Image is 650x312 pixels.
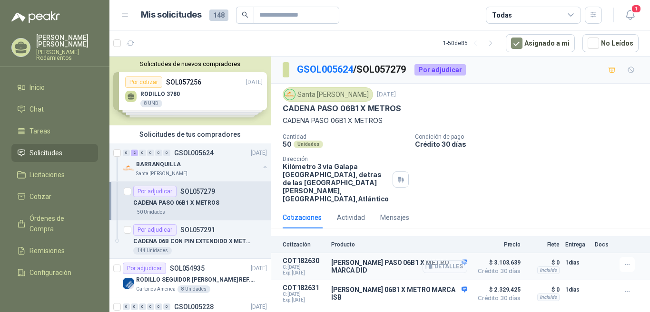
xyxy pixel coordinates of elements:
[163,150,170,156] div: 0
[526,241,560,248] p: Flete
[30,126,50,136] span: Tareas
[331,241,467,248] p: Producto
[283,87,373,102] div: Santa [PERSON_NAME]
[30,170,65,180] span: Licitaciones
[283,162,389,203] p: Kilómetro 3 vía Galapa [GEOGRAPHIC_DATA], detras de las [GEOGRAPHIC_DATA][PERSON_NAME], [GEOGRAPH...
[131,303,138,310] div: 0
[11,100,98,118] a: Chat
[11,209,98,238] a: Órdenes de Compra
[415,140,646,148] p: Crédito 30 días
[113,60,267,67] button: Solicitudes de nuevos compradores
[285,89,295,100] img: Company Logo
[537,293,560,301] div: Incluido
[133,237,252,246] p: CADENA 06B CON PIN EXTENDIDO X METROS
[415,133,646,140] p: Condición de pago
[473,268,521,274] span: Crédito 30 días
[180,227,215,233] p: SOL057291
[123,303,130,310] div: 0
[283,104,401,113] p: CADENA PASO 06B1 X METROS
[133,186,177,197] div: Por adjudicar
[36,34,98,47] p: [PERSON_NAME] [PERSON_NAME]
[283,265,325,270] span: C: [DATE]
[492,10,512,20] div: Todas
[30,82,45,93] span: Inicio
[11,78,98,96] a: Inicio
[473,241,521,248] p: Precio
[123,162,134,174] img: Company Logo
[174,150,214,156] p: GSOL005624
[123,263,166,274] div: Por adjudicar
[123,150,130,156] div: 0
[251,264,267,273] p: [DATE]
[283,156,389,162] p: Dirección
[473,284,521,295] span: $ 2.329.425
[180,188,215,195] p: SOL057279
[155,150,162,156] div: 0
[443,36,498,51] div: 1 - 50 de 85
[377,90,396,99] p: [DATE]
[283,257,325,265] p: COT182630
[109,125,271,143] div: Solicitudes de tus compradores
[141,8,202,22] h1: Mis solicitudes
[595,241,614,248] p: Docs
[136,275,255,284] p: RODILLO SEGUIDOR [PERSON_NAME] REF. NATV-17-PPA [PERSON_NAME]
[30,148,62,158] span: Solicitudes
[139,303,146,310] div: 0
[174,303,214,310] p: GSOL005228
[294,141,323,148] div: Unidades
[283,270,325,276] span: Exp: [DATE]
[136,170,187,178] p: Santa [PERSON_NAME]
[331,259,467,274] p: [PERSON_NAME] PASO 06B1 X METRO MARCA DID
[30,246,65,256] span: Remisiones
[11,166,98,184] a: Licitaciones
[133,208,169,216] div: 50 Unidades
[565,284,589,295] p: 1 días
[109,182,271,220] a: Por adjudicarSOL057279CADENA PASO 06B1 X METROS50 Unidades
[209,9,228,21] span: 148
[11,144,98,162] a: Solicitudes
[30,191,51,202] span: Cotizar
[283,292,325,297] span: C: [DATE]
[133,224,177,236] div: Por adjudicar
[297,64,353,75] a: GSOL005624
[11,242,98,260] a: Remisiones
[621,7,639,24] button: 1
[30,213,89,234] span: Órdenes de Compra
[565,257,589,268] p: 1 días
[337,212,365,223] div: Actividad
[109,220,271,259] a: Por adjudicarSOL057291CADENA 06B CON PIN EXTENDIDO X METROS144 Unidades
[11,188,98,206] a: Cotizar
[109,259,271,297] a: Por adjudicarSOL054935[DATE] Company LogoRODILLO SEGUIDOR [PERSON_NAME] REF. NATV-17-PPA [PERSON_...
[283,241,325,248] p: Cotización
[163,303,170,310] div: 0
[170,265,205,272] p: SOL054935
[155,303,162,310] div: 0
[565,241,589,248] p: Entrega
[11,11,60,23] img: Logo peakr
[283,284,325,292] p: COT182631
[297,62,407,77] p: / SOL057279
[177,285,210,293] div: 8 Unidades
[331,286,467,301] p: [PERSON_NAME] 06B1 X METRO MARCA ISB
[283,212,322,223] div: Cotizaciones
[537,266,560,274] div: Incluido
[526,257,560,268] p: $ 0
[136,160,181,169] p: BARRANQUILLA
[473,257,521,268] span: $ 3.103.639
[414,64,466,76] div: Por adjudicar
[631,4,641,13] span: 1
[283,133,407,140] p: Cantidad
[473,295,521,301] span: Crédito 30 días
[526,284,560,295] p: $ 0
[506,34,575,52] button: Asignado a mi
[283,140,292,148] p: 50
[251,303,267,312] p: [DATE]
[133,247,172,255] div: 144 Unidades
[139,150,146,156] div: 0
[123,278,134,289] img: Company Logo
[11,285,98,303] a: Manuales y ayuda
[283,297,325,303] span: Exp: [DATE]
[136,285,176,293] p: Cartones America
[30,104,44,114] span: Chat
[133,199,219,208] p: CADENA PASO 06B1 X METROS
